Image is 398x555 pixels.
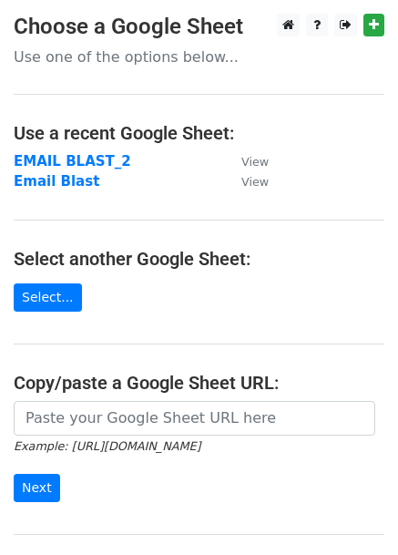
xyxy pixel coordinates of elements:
a: Email Blast [14,173,99,190]
input: Paste your Google Sheet URL here [14,401,375,436]
a: View [223,173,269,190]
a: Select... [14,283,82,312]
h4: Select another Google Sheet: [14,248,384,270]
h4: Use a recent Google Sheet: [14,122,384,144]
a: View [223,153,269,170]
small: Example: [URL][DOMAIN_NAME] [14,439,200,453]
small: View [241,175,269,189]
p: Use one of the options below... [14,47,384,67]
small: View [241,155,269,169]
input: Next [14,474,60,502]
a: EMAIL BLAST_2 [14,153,131,170]
h3: Choose a Google Sheet [14,14,384,40]
h4: Copy/paste a Google Sheet URL: [14,372,384,394]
